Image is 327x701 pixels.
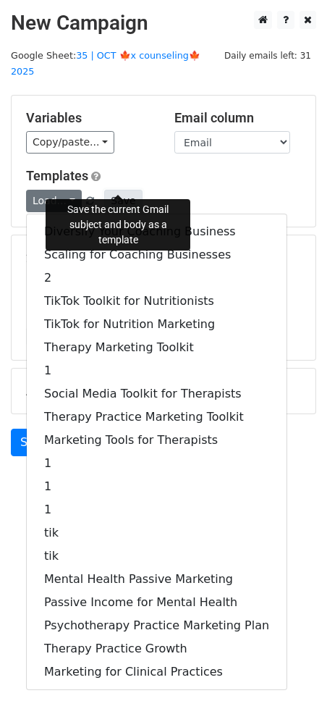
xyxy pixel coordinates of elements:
[27,498,286,521] a: 1
[27,475,286,498] a: 1
[26,131,114,154] a: Copy/paste...
[27,313,286,336] a: TikTok for Nutrition Marketing
[27,429,286,452] a: Marketing Tools for Therapists
[27,359,286,382] a: 1
[27,382,286,406] a: Social Media Toolkit for Therapists
[27,220,286,243] a: Diversify Your Coaching Business
[219,50,316,61] a: Daily emails left: 31
[27,243,286,266] a: Scaling for Coaching Businesses
[27,290,286,313] a: TikTok Toolkit for Nutritionists
[27,545,286,568] a: tik
[26,168,88,183] a: Templates
[219,48,316,64] span: Daily emails left: 31
[27,521,286,545] a: tik
[27,614,286,637] a: Psychotherapy Practice Marketing Plan
[27,591,286,614] a: Passive Income for Mental Health
[255,631,327,701] iframe: Chat Widget
[11,429,59,456] a: Send
[11,50,200,77] a: 35 | OCT 🍁x counseling🍁 2025
[27,452,286,475] a: 1
[27,637,286,660] a: Therapy Practice Growth
[104,190,142,212] button: Save
[174,110,301,126] h5: Email column
[27,266,286,290] a: 2
[27,336,286,359] a: Therapy Marketing Toolkit
[11,11,316,35] h2: New Campaign
[11,50,200,77] small: Google Sheet:
[27,406,286,429] a: Therapy Practice Marketing Toolkit
[26,110,153,126] h5: Variables
[27,568,286,591] a: Mental Health Passive Marketing
[26,190,82,212] a: Load...
[27,660,286,684] a: Marketing for Clinical Practices
[46,199,190,251] div: Save the current Gmail subject and body as a template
